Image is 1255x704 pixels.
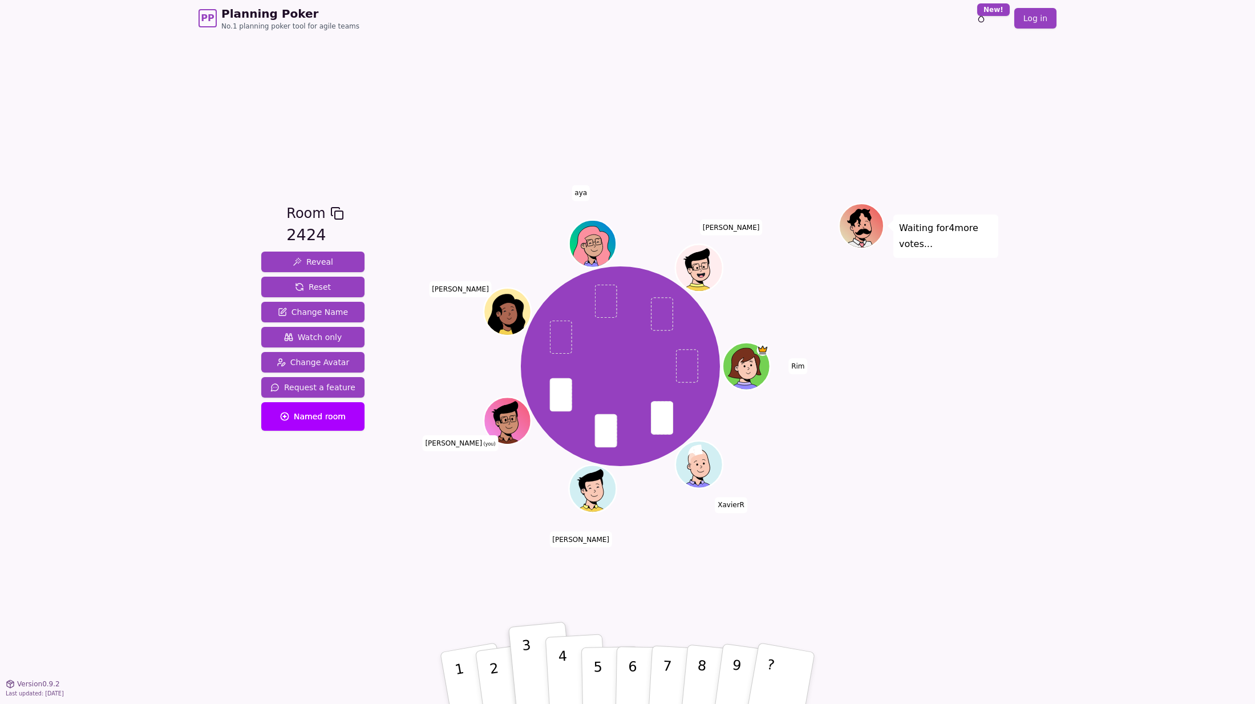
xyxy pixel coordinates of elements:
span: Named room [280,411,346,422]
span: Room [286,203,325,224]
button: New! [971,8,991,29]
span: Reveal [293,256,333,268]
button: Reset [261,277,365,297]
span: Rim is the host [756,344,768,356]
button: Click to change your avatar [485,398,529,443]
span: Click to change your name [422,435,498,451]
p: Waiting for 4 more votes... [899,220,993,252]
a: PPPlanning PokerNo.1 planning poker tool for agile teams [199,6,359,31]
a: Log in [1014,8,1056,29]
button: Change Avatar [261,352,365,373]
span: Click to change your name [549,531,612,547]
span: Last updated: [DATE] [6,690,64,697]
span: PP [201,11,214,25]
span: Click to change your name [700,219,763,235]
span: Click to change your name [715,497,747,513]
button: Named room [261,402,365,431]
span: Planning Poker [221,6,359,22]
p: 3 [521,637,536,699]
span: Reset [295,281,331,293]
span: Click to change your name [572,185,590,201]
span: Request a feature [270,382,355,393]
span: Change Name [278,306,348,318]
span: Click to change your name [429,281,492,297]
span: Change Avatar [277,357,350,368]
span: (you) [482,442,496,447]
button: Reveal [261,252,365,272]
span: Version 0.9.2 [17,679,60,689]
button: Request a feature [261,377,365,398]
button: Change Name [261,302,365,322]
div: 2424 [286,224,343,247]
button: Version0.9.2 [6,679,60,689]
button: Watch only [261,327,365,347]
div: New! [977,3,1010,16]
span: Watch only [284,331,342,343]
span: No.1 planning poker tool for agile teams [221,22,359,31]
span: Click to change your name [788,358,807,374]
